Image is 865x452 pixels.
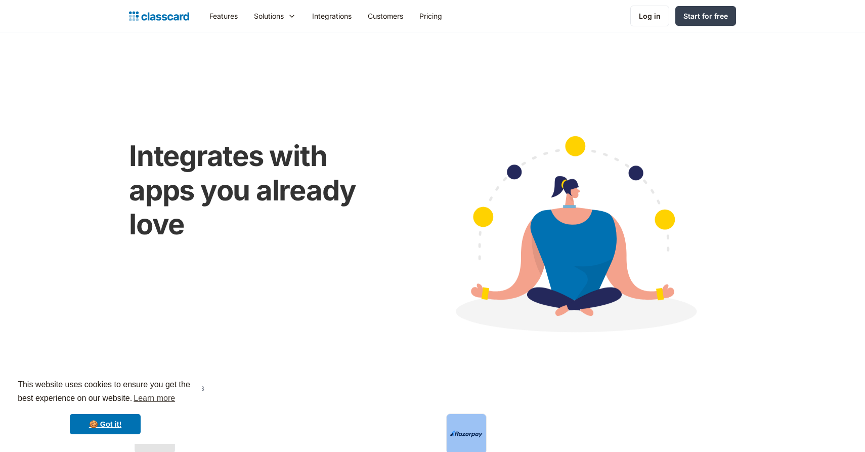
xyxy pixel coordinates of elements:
[246,5,304,27] div: Solutions
[201,5,246,27] a: Features
[412,116,736,359] img: Cartoon image showing connected apps
[630,6,669,26] a: Log in
[70,414,141,434] a: dismiss cookie message
[639,11,661,21] div: Log in
[360,5,411,27] a: Customers
[683,11,728,21] div: Start for free
[129,139,392,241] h1: Integrates with apps you already love
[132,391,177,406] a: learn more about cookies
[254,11,284,21] div: Solutions
[129,9,189,23] a: Logo
[304,5,360,27] a: Integrations
[450,430,483,437] img: Razorpay
[18,379,193,406] span: This website uses cookies to ensure you get the best experience on our website.
[411,5,450,27] a: Pricing
[675,6,736,26] a: Start for free
[8,369,202,444] div: cookieconsent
